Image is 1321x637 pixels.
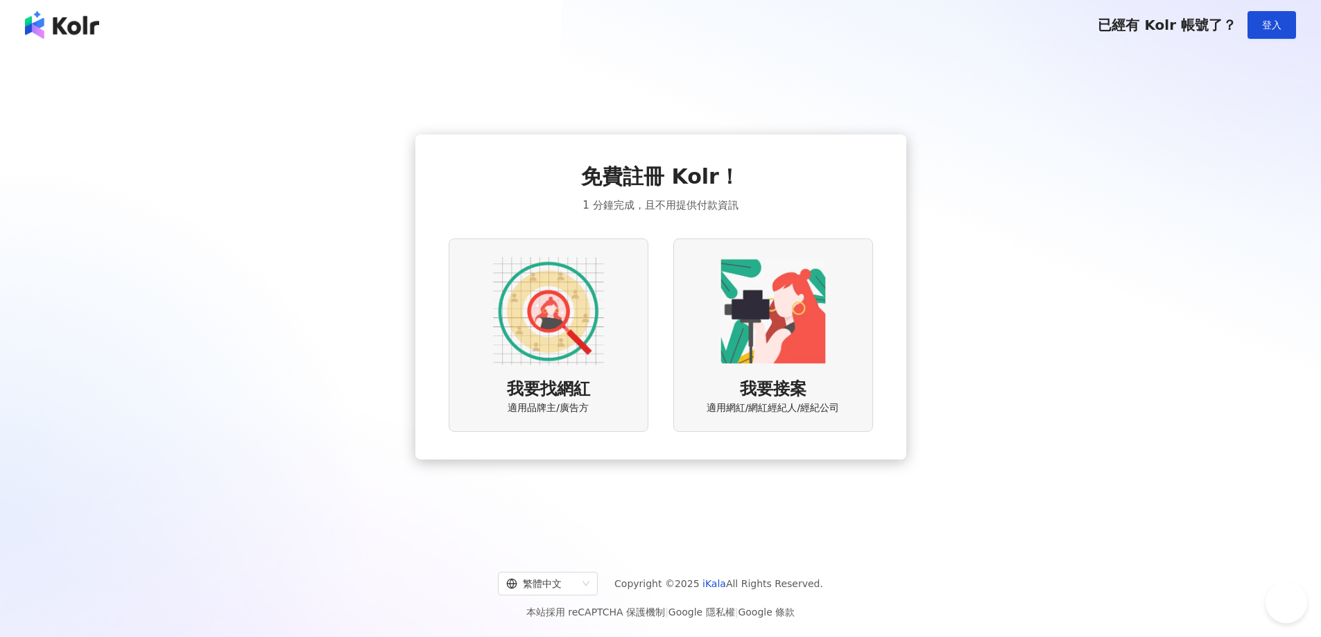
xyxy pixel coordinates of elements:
a: Google 條款 [738,607,795,618]
a: Google 隱私權 [668,607,735,618]
a: iKala [702,578,726,589]
div: 繁體中文 [506,573,577,595]
span: 我要找網紅 [507,378,590,401]
span: | [665,607,668,618]
span: 本站採用 reCAPTCHA 保護機制 [526,604,795,620]
span: | [735,607,739,618]
img: AD identity option [493,256,604,367]
img: logo [25,11,99,39]
span: 已經有 Kolr 帳號了？ [1098,17,1236,33]
span: 適用網紅/網紅經紀人/經紀公司 [707,401,839,415]
span: Copyright © 2025 All Rights Reserved. [614,575,823,592]
button: 登入 [1247,11,1296,39]
span: 免費註冊 Kolr！ [581,162,740,191]
img: KOL identity option [718,256,829,367]
span: 登入 [1262,19,1281,30]
span: 我要接案 [740,378,806,401]
span: 適用品牌主/廣告方 [508,401,589,415]
span: 1 分鐘完成，且不用提供付款資訊 [582,197,738,213]
iframe: Help Scout Beacon - Open [1266,582,1307,623]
